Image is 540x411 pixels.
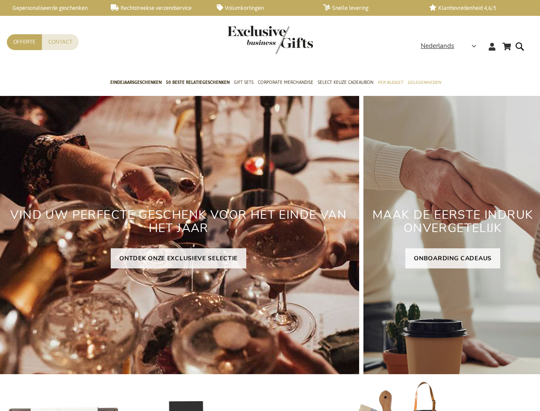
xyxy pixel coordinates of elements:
a: Gift Sets [234,72,254,94]
a: ONBOARDING CADEAUS [405,248,500,268]
img: Exclusive Business gifts logo [227,26,313,54]
span: Eindejaarsgeschenken [110,78,162,87]
span: Corporate Merchandise [258,78,313,87]
a: Corporate Merchandise [258,72,313,94]
a: 50 beste relatiegeschenken [166,72,230,94]
span: Select Keuze Cadeaubon [318,78,373,87]
a: Select Keuze Cadeaubon [318,72,373,94]
a: Eindejaarsgeschenken [110,72,162,94]
a: ONTDEK ONZE EXCLUSIEVE SELECTIE [111,248,246,268]
a: Gelegenheden [407,72,441,94]
span: Gelegenheden [407,78,441,87]
a: Rechtstreekse verzendservice [111,4,204,12]
span: 50 beste relatiegeschenken [166,78,230,87]
a: Volumkortingen [217,4,310,12]
a: Klanttevredenheid 4,6/5 [429,4,522,12]
a: Gepersonaliseerde geschenken [4,4,97,12]
a: Contact [42,34,79,50]
span: Gift Sets [234,78,254,87]
span: Per Budget [378,78,403,87]
a: store logo [227,26,270,54]
a: Snelle levering [323,4,416,12]
a: Per Budget [378,72,403,94]
a: Offerte [7,34,42,50]
span: Nederlands [421,41,454,51]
